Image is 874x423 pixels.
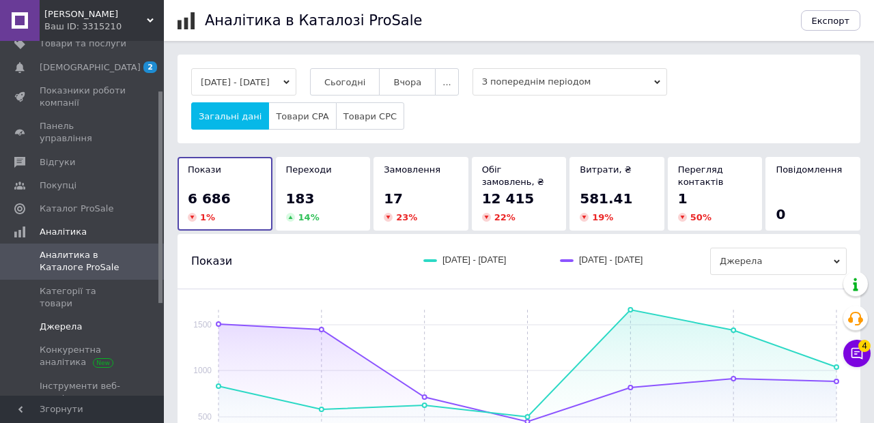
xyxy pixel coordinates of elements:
span: Товари CPC [343,111,397,121]
span: 12 415 [482,190,535,207]
span: 50 % [690,212,711,222]
span: 19 % [592,212,613,222]
span: Витрати, ₴ [580,164,632,175]
text: 1500 [193,320,212,330]
span: Категорії та товари [40,285,126,310]
span: З попереднім періодом [473,68,667,96]
span: Каталог ProSale [40,203,113,215]
text: 500 [198,412,212,422]
span: Інструменти веб-аналітики [40,380,126,405]
span: ... [442,77,451,87]
span: 4 [858,340,871,352]
span: Панель управління [40,120,126,145]
button: Загальні дані [191,102,269,130]
button: Сьогодні [310,68,380,96]
span: Аналітика [40,226,87,238]
span: Покупці [40,179,76,192]
span: 183 [286,190,315,207]
div: Ваш ID: 3315210 [44,20,164,33]
span: Товари CPA [276,111,328,121]
span: 23 % [396,212,417,222]
button: ... [435,68,458,96]
button: Товари CPA [268,102,336,130]
span: ТД Петровський [44,8,147,20]
span: Конкурентна аналітика [40,344,126,368]
span: Вчора [393,77,421,87]
span: [DEMOGRAPHIC_DATA] [40,61,141,74]
span: Перегляд контактів [678,164,724,187]
span: 22 % [494,212,516,222]
span: Повідомлення [776,164,842,175]
span: 1 % [200,212,215,222]
span: Джерела [40,321,82,333]
span: 14 % [298,212,320,222]
span: 581.41 [580,190,632,207]
span: 1 [678,190,688,207]
button: Експорт [801,10,861,31]
span: 2 [143,61,157,73]
span: 0 [776,206,785,222]
button: Чат з покупцем4 [843,340,871,367]
span: Обіг замовлень, ₴ [482,164,544,187]
span: Загальні дані [199,111,262,121]
button: Товари CPC [336,102,404,130]
span: Покази [188,164,221,175]
button: Вчора [379,68,436,96]
span: 17 [384,190,403,207]
text: 1000 [193,366,212,375]
span: Покази [191,254,232,269]
span: Показники роботи компанії [40,85,126,109]
span: Товари та послуги [40,38,126,50]
span: Аналитика в Каталоге ProSale [40,249,126,274]
span: Експорт [812,16,850,26]
button: [DATE] - [DATE] [191,68,296,96]
span: Відгуки [40,156,75,169]
span: Сьогодні [324,77,366,87]
span: Замовлення [384,164,440,175]
span: Джерела [710,248,847,275]
span: Переходи [286,164,332,175]
h1: Аналітика в Каталозі ProSale [205,12,422,29]
span: 6 686 [188,190,231,207]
